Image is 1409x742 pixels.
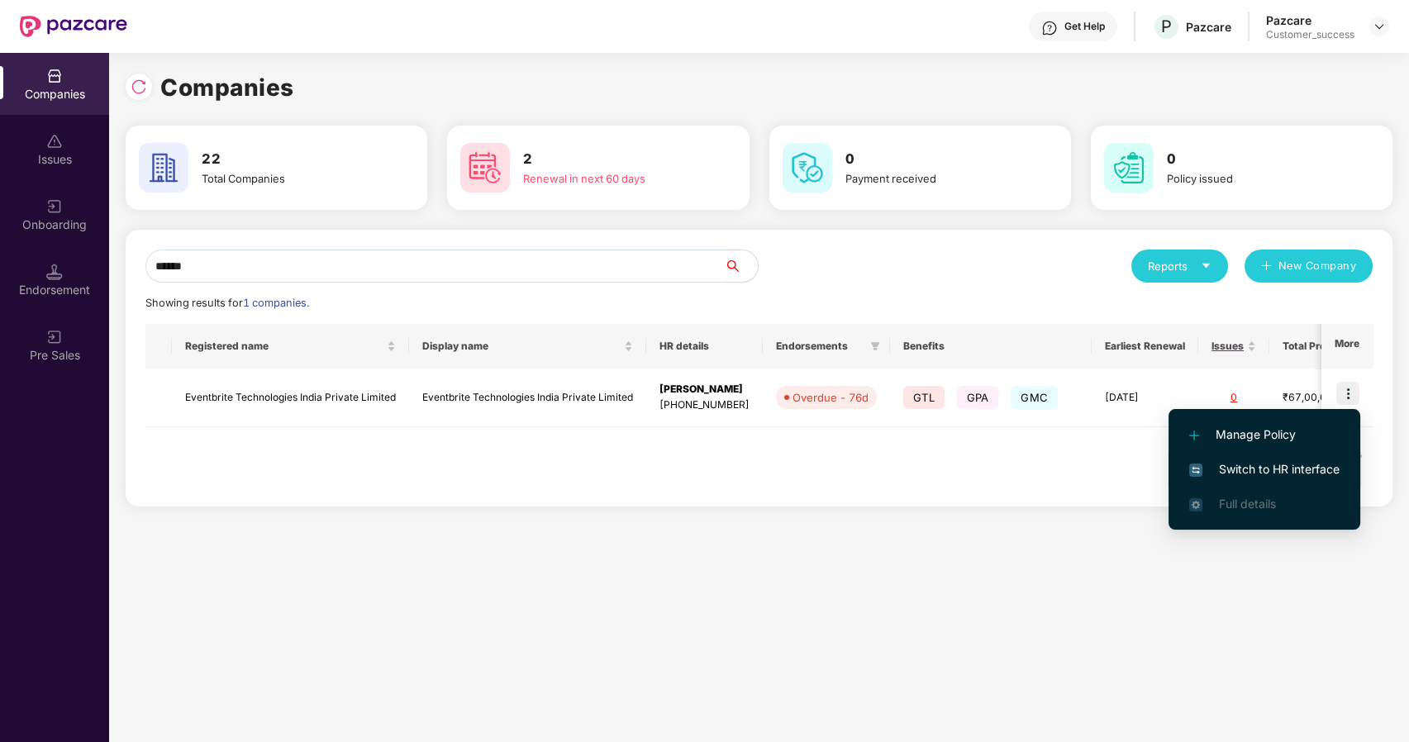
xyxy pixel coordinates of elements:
span: plus [1261,260,1272,273]
span: GTL [903,386,945,409]
img: svg+xml;base64,PHN2ZyBpZD0iSXNzdWVzX2Rpc2FibGVkIiB4bWxucz0iaHR0cDovL3d3dy53My5vcmcvMjAwMC9zdmciIH... [46,133,63,150]
div: Total Companies [202,170,381,187]
img: svg+xml;base64,PHN2ZyBpZD0iUmVsb2FkLTMyeDMyIiB4bWxucz0iaHR0cDovL3d3dy53My5vcmcvMjAwMC9zdmciIHdpZH... [131,78,147,95]
h3: 0 [845,149,1025,170]
span: GMC [1011,386,1058,409]
div: Overdue - 76d [793,389,869,406]
div: Customer_success [1266,28,1354,41]
span: search [724,259,758,273]
span: filter [867,336,883,356]
span: Issues [1211,340,1244,353]
img: svg+xml;base64,PHN2ZyB3aWR0aD0iMjAiIGhlaWdodD0iMjAiIHZpZXdCb3g9IjAgMCAyMCAyMCIgZmlsbD0ibm9uZSIgeG... [46,198,63,215]
img: svg+xml;base64,PHN2ZyBpZD0iQ29tcGFuaWVzIiB4bWxucz0iaHR0cDovL3d3dy53My5vcmcvMjAwMC9zdmciIHdpZHRoPS... [46,68,63,84]
h3: 0 [1167,149,1346,170]
div: Renewal in next 60 days [523,170,702,187]
div: Pazcare [1266,12,1354,28]
img: svg+xml;base64,PHN2ZyBpZD0iRHJvcGRvd24tMzJ4MzIiIHhtbG5zPSJodHRwOi8vd3d3LnczLm9yZy8yMDAwL3N2ZyIgd2... [1373,20,1386,33]
img: svg+xml;base64,PHN2ZyB4bWxucz0iaHR0cDovL3d3dy53My5vcmcvMjAwMC9zdmciIHdpZHRoPSIxMi4yMDEiIGhlaWdodD... [1189,430,1199,440]
span: New Company [1278,258,1357,274]
div: Policy issued [1167,170,1346,187]
div: [PERSON_NAME] [659,382,750,397]
div: Pazcare [1186,19,1231,35]
span: Total Premium [1283,340,1353,353]
span: Switch to HR interface [1189,460,1340,478]
th: More [1321,324,1373,369]
img: svg+xml;base64,PHN2ZyB4bWxucz0iaHR0cDovL3d3dy53My5vcmcvMjAwMC9zdmciIHdpZHRoPSIxNiIgaGVpZ2h0PSIxNi... [1189,464,1202,477]
span: P [1161,17,1172,36]
th: HR details [646,324,763,369]
img: svg+xml;base64,PHN2ZyB4bWxucz0iaHR0cDovL3d3dy53My5vcmcvMjAwMC9zdmciIHdpZHRoPSI2MCIgaGVpZ2h0PSI2MC... [460,143,510,193]
span: GPA [957,386,999,409]
img: svg+xml;base64,PHN2ZyB4bWxucz0iaHR0cDovL3d3dy53My5vcmcvMjAwMC9zdmciIHdpZHRoPSI2MCIgaGVpZ2h0PSI2MC... [1104,143,1154,193]
img: svg+xml;base64,PHN2ZyB3aWR0aD0iMTQuNSIgaGVpZ2h0PSIxNC41IiB2aWV3Qm94PSIwIDAgMTYgMTYiIGZpbGw9Im5vbm... [46,264,63,280]
div: Reports [1148,258,1211,274]
span: Manage Policy [1189,426,1340,444]
div: ₹67,00,004.6 [1283,390,1365,406]
th: Display name [409,324,646,369]
th: Earliest Renewal [1092,324,1198,369]
span: 1 companies. [243,297,309,309]
td: Eventbrite Technologies India Private Limited [409,369,646,427]
span: Display name [422,340,621,353]
td: [DATE] [1092,369,1198,427]
img: svg+xml;base64,PHN2ZyB4bWxucz0iaHR0cDovL3d3dy53My5vcmcvMjAwMC9zdmciIHdpZHRoPSI2MCIgaGVpZ2h0PSI2MC... [139,143,188,193]
button: search [724,250,759,283]
img: svg+xml;base64,PHN2ZyB3aWR0aD0iMjAiIGhlaWdodD0iMjAiIHZpZXdCb3g9IjAgMCAyMCAyMCIgZmlsbD0ibm9uZSIgeG... [46,329,63,345]
div: 0 [1211,390,1256,406]
button: plusNew Company [1245,250,1373,283]
th: Registered name [172,324,409,369]
div: [PHONE_NUMBER] [659,397,750,413]
span: filter [870,341,880,351]
h3: 2 [523,149,702,170]
img: svg+xml;base64,PHN2ZyB4bWxucz0iaHR0cDovL3d3dy53My5vcmcvMjAwMC9zdmciIHdpZHRoPSIxNi4zNjMiIGhlaWdodD... [1189,498,1202,511]
span: Registered name [185,340,383,353]
th: Benefits [890,324,1092,369]
div: Get Help [1064,20,1105,33]
img: svg+xml;base64,PHN2ZyBpZD0iSGVscC0zMngzMiIgeG1sbnM9Imh0dHA6Ly93d3cudzMub3JnLzIwMDAvc3ZnIiB3aWR0aD... [1041,20,1058,36]
span: Showing results for [145,297,309,309]
span: Endorsements [776,340,864,353]
div: Payment received [845,170,1025,187]
img: svg+xml;base64,PHN2ZyB4bWxucz0iaHR0cDovL3d3dy53My5vcmcvMjAwMC9zdmciIHdpZHRoPSI2MCIgaGVpZ2h0PSI2MC... [783,143,832,193]
h3: 22 [202,149,381,170]
h1: Companies [160,69,294,106]
img: New Pazcare Logo [20,16,127,37]
span: caret-down [1201,260,1211,271]
img: icon [1336,382,1359,405]
th: Issues [1198,324,1269,369]
td: Eventbrite Technologies India Private Limited [172,369,409,427]
span: Full details [1219,497,1276,511]
th: Total Premium [1269,324,1378,369]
